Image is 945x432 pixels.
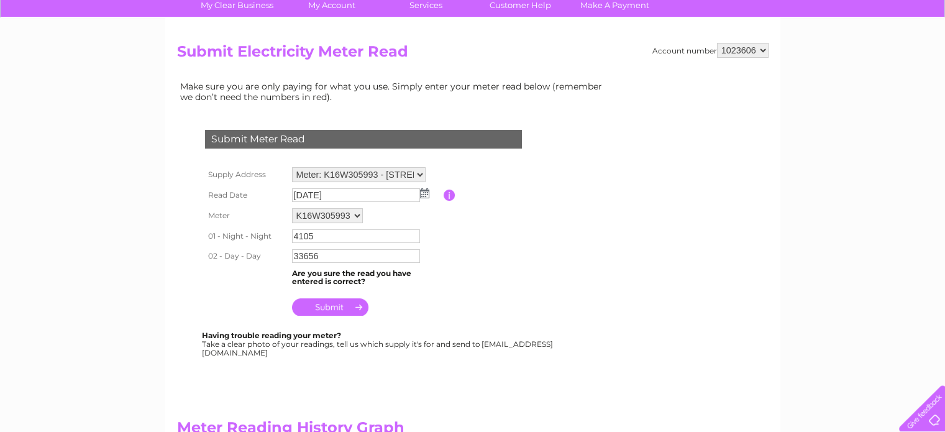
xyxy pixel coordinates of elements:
[177,78,612,104] td: Make sure you are only paying for what you use. Simply enter your meter read below (remember we d...
[420,188,429,198] img: ...
[180,7,767,60] div: Clear Business is a trading name of Verastar Limited (registered in [GEOGRAPHIC_DATA] No. 3667643...
[444,190,455,201] input: Information
[292,298,368,316] input: Submit
[202,205,289,226] th: Meter
[202,185,289,205] th: Read Date
[202,246,289,266] th: 02 - Day - Day
[202,226,289,246] th: 01 - Night - Night
[711,6,797,22] a: 0333 014 3131
[652,43,769,58] div: Account number
[205,130,522,149] div: Submit Meter Read
[289,266,444,290] td: Are you sure the read you have entered is correct?
[792,53,829,62] a: Telecoms
[757,53,785,62] a: Energy
[202,164,289,185] th: Supply Address
[726,53,750,62] a: Water
[177,43,769,67] h2: Submit Electricity Meter Read
[33,32,96,70] img: logo.png
[837,53,855,62] a: Blog
[904,53,933,62] a: Log out
[202,331,341,340] b: Having trouble reading your meter?
[862,53,893,62] a: Contact
[202,331,555,357] div: Take a clear photo of your readings, tell us which supply it's for and send to [EMAIL_ADDRESS][DO...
